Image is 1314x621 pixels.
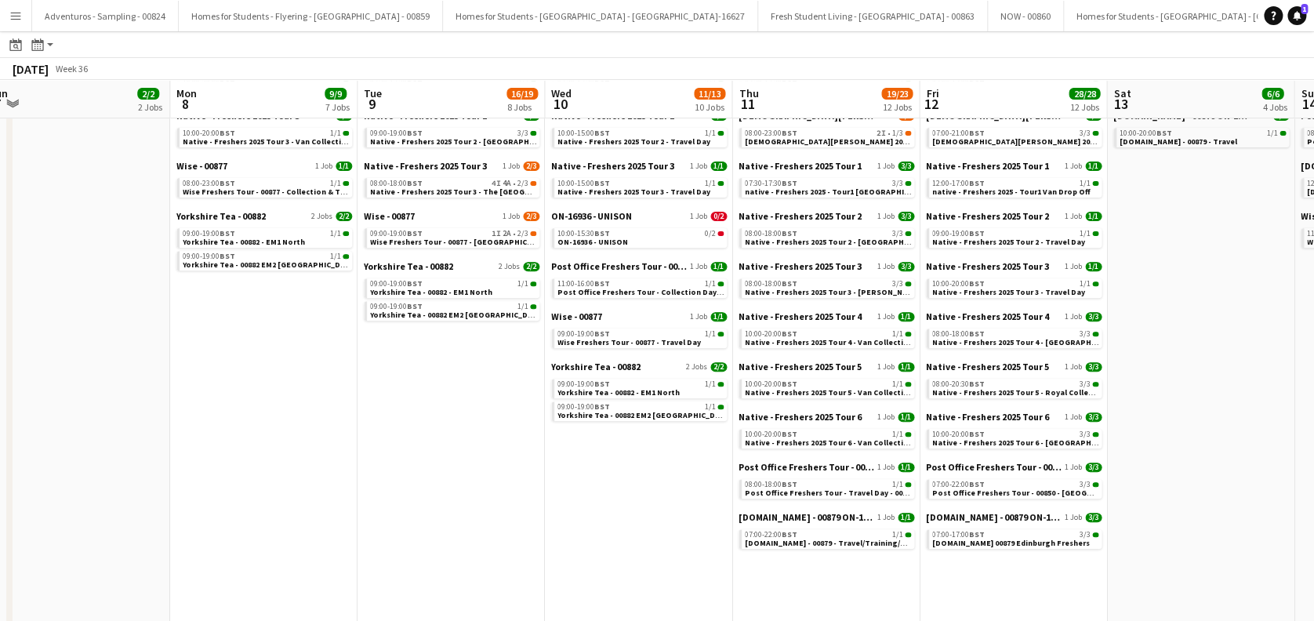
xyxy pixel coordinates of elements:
div: [DATE] [13,61,49,77]
button: Homes for Students - [GEOGRAPHIC_DATA] - [GEOGRAPHIC_DATA]-16627 [443,1,758,31]
span: 1 [1301,4,1308,14]
button: Adventuros - Sampling - 00824 [32,1,179,31]
button: Fresh Student Living - [GEOGRAPHIC_DATA] - 00863 [758,1,988,31]
a: 1 [1287,6,1306,25]
span: Week 36 [52,63,91,74]
button: Homes for Students - Flyering - [GEOGRAPHIC_DATA] - 00859 [179,1,443,31]
button: NOW - 00860 [988,1,1064,31]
